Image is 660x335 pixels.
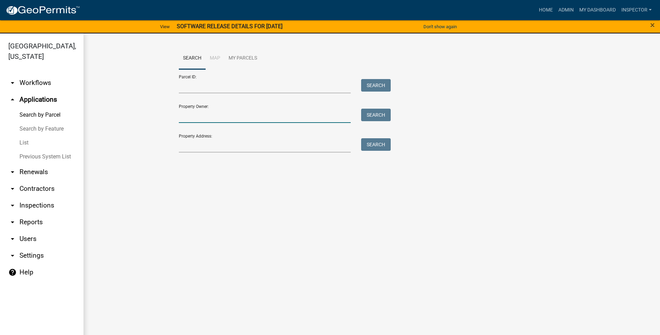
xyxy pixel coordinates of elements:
a: My Parcels [224,47,261,70]
i: arrow_drop_down [8,251,17,260]
span: × [650,20,655,30]
a: Search [179,47,206,70]
i: arrow_drop_down [8,201,17,210]
button: Don't show again [421,21,460,32]
a: View [157,21,173,32]
i: arrow_drop_up [8,95,17,104]
i: help [8,268,17,276]
strong: SOFTWARE RELEASE DETAILS FOR [DATE] [177,23,283,30]
a: Admin [556,3,576,17]
a: Inspector [619,3,654,17]
i: arrow_drop_down [8,218,17,226]
button: Search [361,138,391,151]
button: Search [361,79,391,92]
i: arrow_drop_down [8,79,17,87]
i: arrow_drop_down [8,235,17,243]
a: My Dashboard [576,3,619,17]
i: arrow_drop_down [8,168,17,176]
i: arrow_drop_down [8,185,17,193]
button: Close [650,21,655,29]
a: Home [536,3,556,17]
button: Search [361,109,391,121]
